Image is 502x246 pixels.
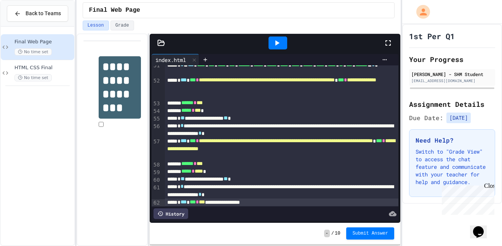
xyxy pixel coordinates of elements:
div: 56 [152,123,161,138]
span: - [324,230,330,237]
span: Back to Teams [26,10,61,17]
div: My Account [408,3,432,21]
h3: Need Help? [416,136,489,145]
p: Switch to "Grade View" to access the chat feature and communicate with your teacher for help and ... [416,148,489,186]
h2: Assignment Details [409,99,495,110]
div: [EMAIL_ADDRESS][DOMAIN_NAME] [411,78,493,84]
span: HTML CSS Final [14,65,73,71]
div: index.html [152,56,190,64]
span: Final Web Page [14,39,73,45]
span: Due Date: [409,113,443,122]
iframe: chat widget [439,183,494,215]
div: 58 [152,161,161,169]
span: Final Web Page [89,6,140,15]
div: Chat with us now!Close [3,3,53,48]
button: Grade [110,21,134,30]
span: No time set [14,74,52,81]
iframe: chat widget [470,216,494,238]
div: 52 [152,77,161,100]
button: Back to Teams [7,5,68,22]
div: [PERSON_NAME] - SHM Student [411,71,493,78]
div: 59 [152,169,161,176]
div: index.html [152,54,199,65]
span: / [331,230,334,236]
div: 54 [152,108,161,115]
button: Submit Answer [346,227,394,240]
button: Lesson [83,21,109,30]
span: [DATE] [446,113,471,123]
span: 10 [335,230,340,236]
h1: 1st Per Q1 [409,31,455,41]
div: 57 [152,138,161,161]
div: History [153,208,188,219]
span: No time set [14,48,52,56]
h2: Your Progress [409,54,495,65]
div: 61 [152,184,161,199]
div: 51 [152,62,161,77]
div: 55 [152,115,161,123]
span: Submit Answer [352,230,388,236]
div: 53 [152,100,161,108]
div: 60 [152,176,161,184]
div: 62 [152,199,161,207]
